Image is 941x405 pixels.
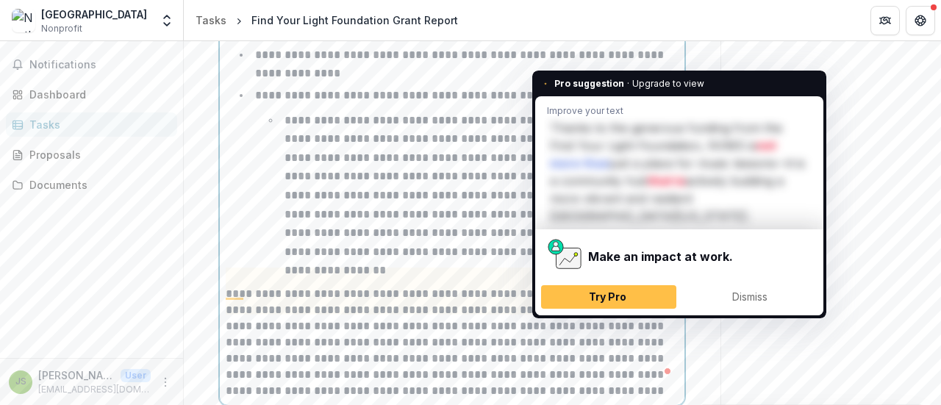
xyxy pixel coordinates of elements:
[41,22,82,35] span: Nonprofit
[6,143,177,167] a: Proposals
[12,9,35,32] img: North Valley Music School
[29,87,165,102] div: Dashboard
[190,10,232,31] a: Tasks
[38,368,115,383] p: [PERSON_NAME]
[157,6,177,35] button: Open entity switcher
[29,147,165,162] div: Proposals
[157,373,174,391] button: More
[41,7,147,22] div: [GEOGRAPHIC_DATA]
[190,10,464,31] nav: breadcrumb
[251,12,458,28] div: Find Your Light Foundation Grant Report
[870,6,900,35] button: Partners
[29,117,165,132] div: Tasks
[6,112,177,137] a: Tasks
[15,377,26,387] div: Jessica Shaw
[6,53,177,76] button: Notifications
[6,82,177,107] a: Dashboard
[29,177,165,193] div: Documents
[38,383,151,396] p: [EMAIL_ADDRESS][DOMAIN_NAME]
[196,12,226,28] div: Tasks
[121,369,151,382] p: User
[29,59,171,71] span: Notifications
[6,173,177,197] a: Documents
[906,6,935,35] button: Get Help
